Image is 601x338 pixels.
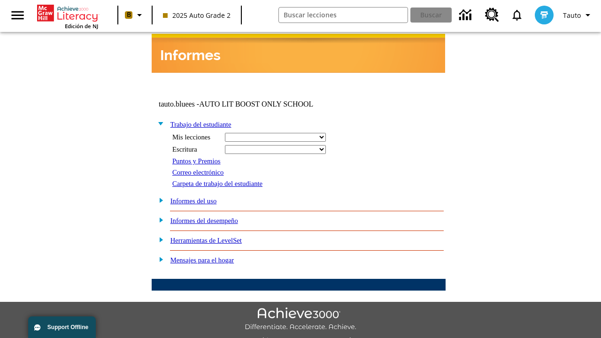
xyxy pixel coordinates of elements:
span: Tauto [563,10,581,20]
div: Portada [37,3,98,30]
span: Support Offline [47,324,88,330]
button: Escoja un nuevo avatar [529,3,559,27]
a: Informes del uso [170,197,217,205]
img: header [152,34,445,73]
span: Edición de NJ [65,23,98,30]
a: Carpeta de trabajo del estudiante [172,180,262,187]
span: B [127,9,131,21]
span: 2025 Auto Grade 2 [163,10,231,20]
img: plus.gif [154,215,164,224]
img: avatar image [535,6,554,24]
button: Support Offline [28,316,96,338]
button: Abrir el menú lateral [4,1,31,29]
a: Correo electrónico [172,169,223,176]
a: Puntos y Premios [172,157,221,165]
img: plus.gif [154,235,164,244]
img: Achieve3000 Differentiate Accelerate Achieve [245,307,356,331]
a: Centro de recursos, Se abrirá en una pestaña nueva. [479,2,505,28]
img: plus.gif [154,255,164,263]
img: minus.gif [154,119,164,128]
td: tauto.bluees - [159,100,331,108]
img: plus.gif [154,196,164,204]
input: Buscar campo [279,8,408,23]
button: Boost El color de la clase es anaranjado claro. Cambiar el color de la clase. [121,7,149,23]
div: Escritura [172,146,219,154]
a: Mensajes para el hogar [170,256,234,264]
nobr: AUTO LIT BOOST ONLY SCHOOL [199,100,313,108]
a: Centro de información [454,2,479,28]
a: Informes del desempeño [170,217,238,224]
a: Notificaciones [505,3,529,27]
div: Mis lecciones [172,133,219,141]
a: Trabajo del estudiante [170,121,231,128]
a: Herramientas de LevelSet [170,237,242,244]
button: Perfil/Configuración [559,7,597,23]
